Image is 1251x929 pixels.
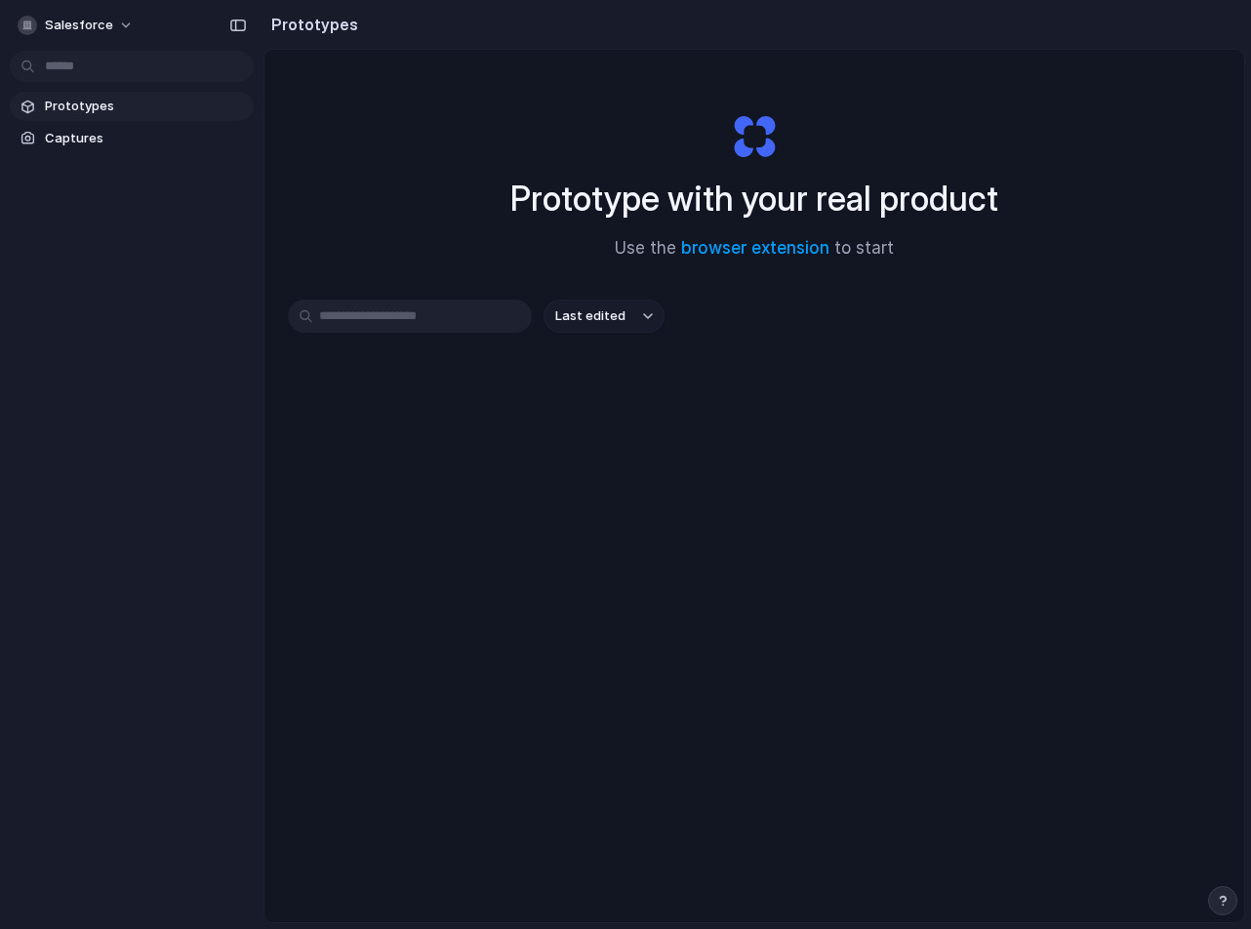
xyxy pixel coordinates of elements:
[10,124,254,153] a: Captures
[510,173,998,224] h1: Prototype with your real product
[681,238,829,258] a: browser extension
[45,97,246,116] span: Prototypes
[263,13,358,36] h2: Prototypes
[544,300,665,333] button: Last edited
[45,16,113,35] span: Salesforce
[10,10,143,41] button: Salesforce
[555,306,625,326] span: Last edited
[615,236,894,262] span: Use the to start
[45,129,246,148] span: Captures
[10,92,254,121] a: Prototypes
